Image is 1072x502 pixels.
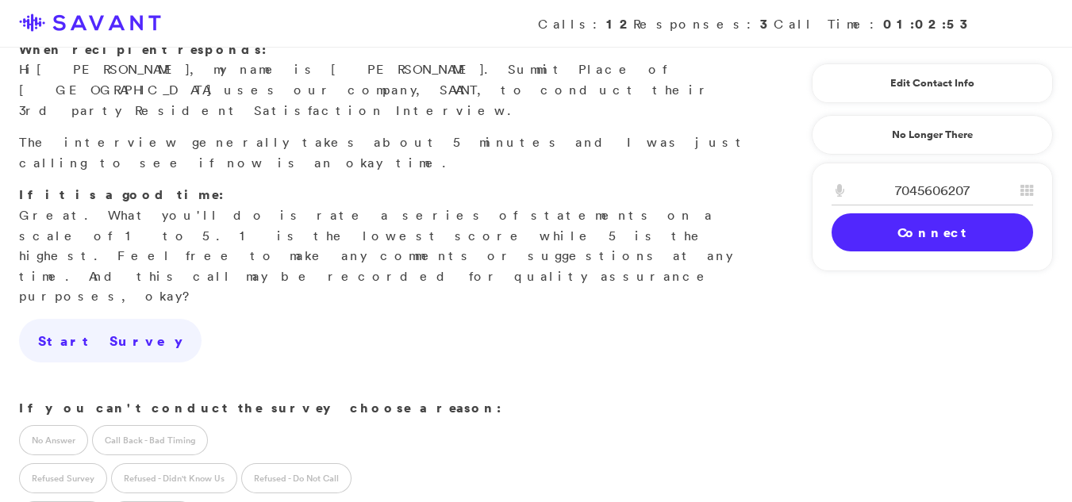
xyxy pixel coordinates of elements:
[241,463,352,493] label: Refused - Do Not Call
[19,186,224,203] strong: If it is a good time:
[19,40,751,121] p: Hi , my name is [PERSON_NAME]. Summit Place of [GEOGRAPHIC_DATA] uses our company, SAVANT, to con...
[883,15,974,33] strong: 01:02:53
[832,71,1033,96] a: Edit Contact Info
[19,319,202,363] a: Start Survey
[92,425,208,455] label: Call Back - Bad Timing
[19,132,751,173] p: The interview generally takes about 5 minutes and I was just calling to see if now is an okay time.
[19,185,751,307] p: Great. What you'll do is rate a series of statements on a scale of 1 to 5. 1 is the lowest score ...
[812,115,1053,155] a: No Longer There
[19,399,501,416] strong: If you can't conduct the survey choose a reason:
[111,463,237,493] label: Refused - Didn't Know Us
[606,15,633,33] strong: 12
[760,15,774,33] strong: 3
[19,463,107,493] label: Refused Survey
[37,61,190,77] span: [PERSON_NAME]
[19,425,88,455] label: No Answer
[832,213,1033,251] a: Connect
[19,40,267,58] strong: When recipient responds:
